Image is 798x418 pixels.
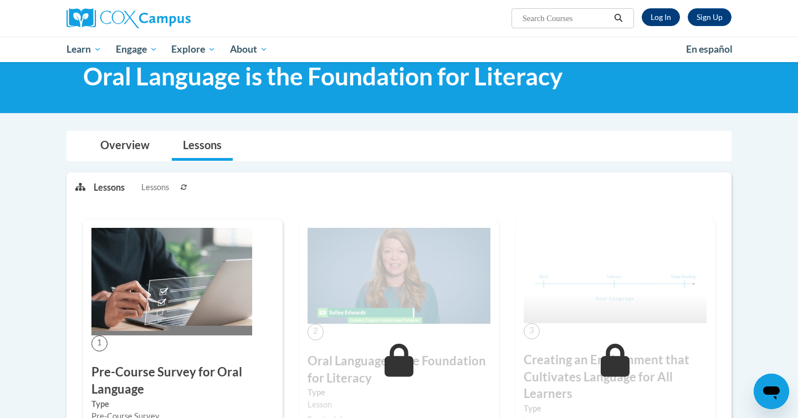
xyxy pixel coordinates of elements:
[524,323,540,339] span: 3
[679,38,740,61] a: En español
[308,399,490,411] div: Lesson
[524,228,707,323] img: Course Image
[141,181,169,193] span: Lessons
[116,43,157,56] span: Engage
[642,8,680,26] a: Log In
[230,43,268,56] span: About
[66,8,191,28] img: Cox Campus
[308,386,490,399] label: Type
[172,131,233,161] a: Lessons
[83,62,562,91] span: Oral Language is the Foundation for Literacy
[610,12,627,25] button: Search
[59,37,109,62] a: Learn
[94,181,125,193] p: Lessons
[308,228,490,324] img: Course Image
[89,131,161,161] a: Overview
[524,402,707,415] label: Type
[91,335,108,351] span: 1
[91,228,252,335] img: Course Image
[164,37,223,62] a: Explore
[521,12,610,25] input: Search Courses
[308,353,490,387] h3: Oral Language is the Foundation for Literacy
[50,37,748,62] div: Main menu
[688,8,731,26] a: Register
[91,364,274,398] h3: Pre-Course Survey for Oral Language
[308,324,324,340] span: 2
[91,398,274,410] label: Type
[171,43,216,56] span: Explore
[66,8,277,28] a: Cox Campus
[66,43,101,56] span: Learn
[524,351,707,402] h3: Creating an Environment that Cultivates Language for All Learners
[223,37,275,62] a: About
[686,43,733,55] span: En español
[109,37,165,62] a: Engage
[754,374,789,409] iframe: Button to launch messaging window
